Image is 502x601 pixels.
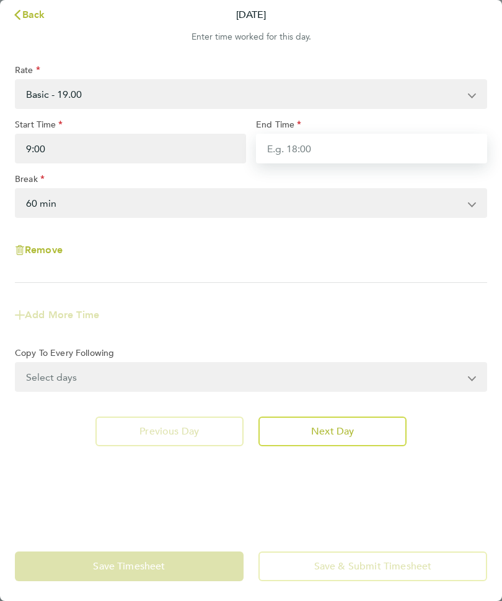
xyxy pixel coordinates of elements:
[15,173,45,188] label: Break
[15,64,40,79] label: Rate
[15,134,246,163] input: E.g. 08:00
[311,425,354,438] span: Next Day
[236,7,266,22] p: [DATE]
[15,119,63,134] label: Start Time
[25,244,63,256] span: Remove
[256,119,301,134] label: End Time
[258,417,407,446] button: Next Day
[15,245,63,255] button: Remove
[22,9,45,20] span: Back
[15,347,114,362] label: Copy To Every Following
[256,134,487,163] input: E.g. 18:00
